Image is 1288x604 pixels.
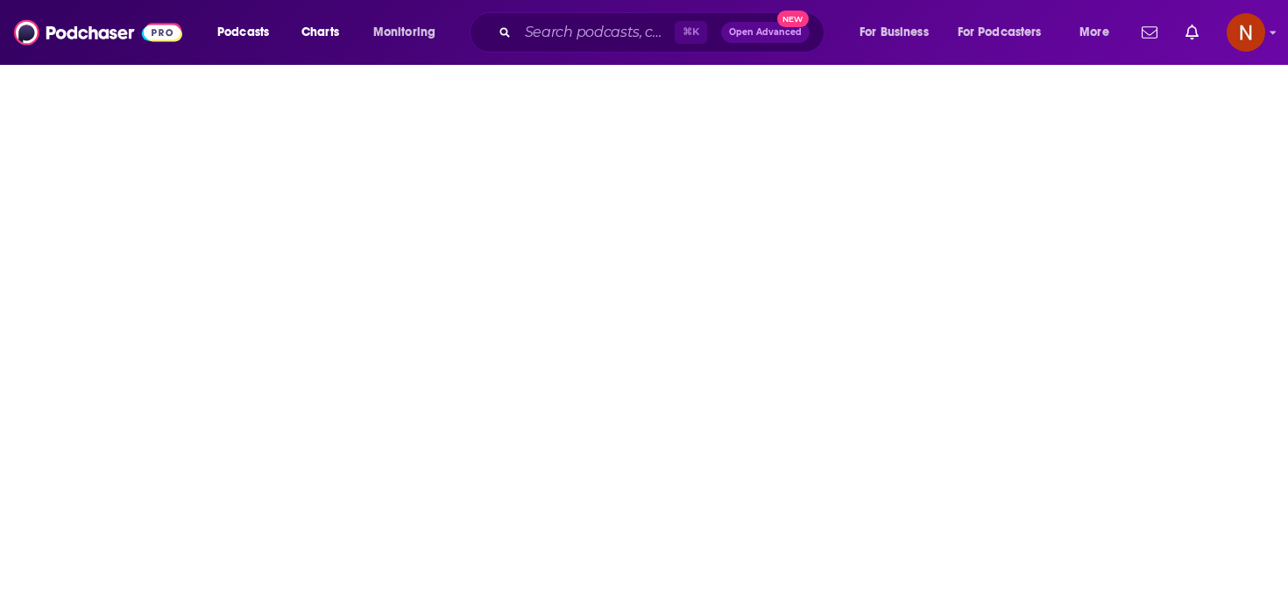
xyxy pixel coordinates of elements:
span: Logged in as AdelNBM [1227,13,1265,52]
span: Open Advanced [729,28,802,37]
span: Podcasts [217,20,269,45]
button: open menu [205,18,292,46]
div: Search podcasts, credits, & more... [486,12,841,53]
span: ⌘ K [675,21,707,44]
span: For Podcasters [958,20,1042,45]
button: Open AdvancedNew [721,22,810,43]
span: Charts [301,20,339,45]
input: Search podcasts, credits, & more... [518,18,675,46]
a: Charts [290,18,350,46]
button: open menu [847,18,951,46]
span: Monitoring [373,20,435,45]
a: Show notifications dropdown [1178,18,1206,47]
span: New [777,11,809,27]
button: open menu [361,18,458,46]
img: User Profile [1227,13,1265,52]
span: For Business [860,20,929,45]
button: open menu [1067,18,1131,46]
img: Podchaser - Follow, Share and Rate Podcasts [14,16,182,49]
button: open menu [946,18,1067,46]
span: More [1079,20,1109,45]
button: Show profile menu [1227,13,1265,52]
a: Show notifications dropdown [1135,18,1164,47]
